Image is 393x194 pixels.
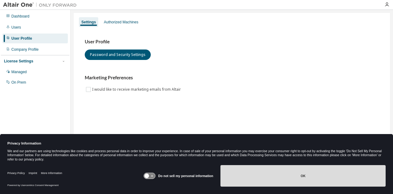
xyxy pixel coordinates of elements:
[11,36,32,41] div: User Profile
[85,39,379,45] h3: User Profile
[85,75,379,81] h3: Marketing Preferences
[11,69,27,74] div: Managed
[4,59,33,64] div: License Settings
[92,86,182,93] label: I would like to receive marketing emails from Altair
[3,2,80,8] img: Altair One
[11,25,21,30] div: Users
[81,20,96,25] div: Settings
[11,47,39,52] div: Company Profile
[104,20,138,25] div: Authorized Machines
[85,49,151,60] button: Password and Security Settings
[11,14,29,19] div: Dashboard
[11,80,26,85] div: On Prem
